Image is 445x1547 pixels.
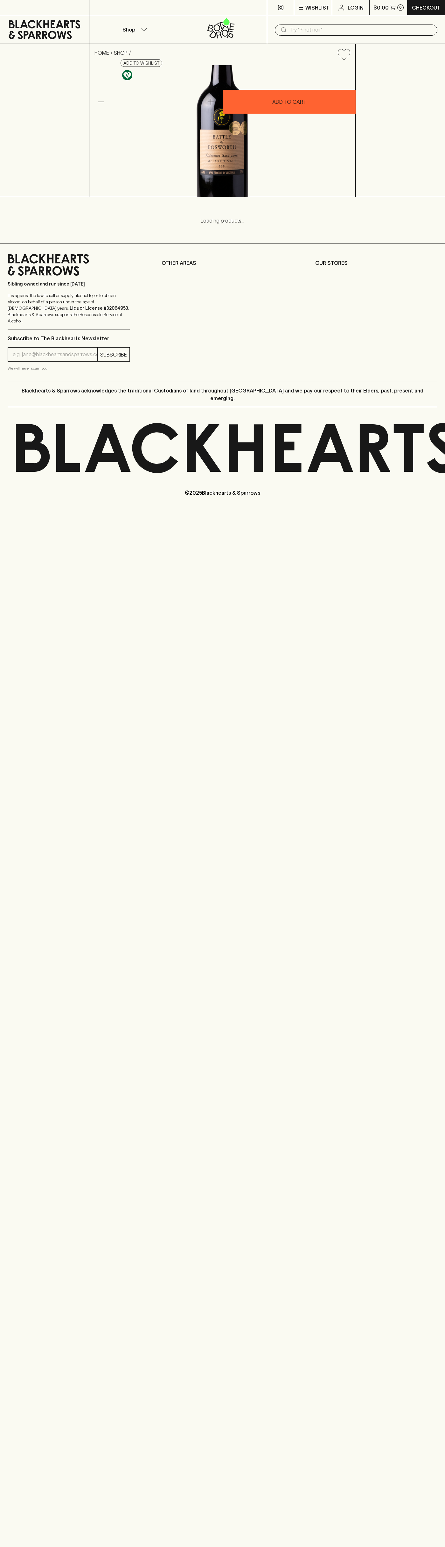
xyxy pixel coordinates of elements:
[12,387,433,402] p: Blackhearts & Sparrows acknowledges the traditional Custodians of land throughout [GEOGRAPHIC_DAT...
[6,217,439,224] p: Loading products...
[121,68,134,82] a: Made without the use of any animal products.
[8,281,130,287] p: Sibling owned and run since [DATE]
[399,6,402,9] p: 0
[13,350,97,360] input: e.g. jane@blackheartsandsparrows.com.au
[412,4,441,11] p: Checkout
[272,98,306,106] p: ADD TO CART
[8,292,130,324] p: It is against the law to sell or supply alcohol to, or to obtain alcohol on behalf of a person un...
[348,4,364,11] p: Login
[89,4,95,11] p: ⠀
[315,259,437,267] p: OUR STORES
[100,351,127,358] p: SUBSCRIBE
[335,46,353,63] button: Add to wishlist
[162,259,284,267] p: OTHER AREAS
[89,65,355,197] img: 41211.png
[70,306,128,311] strong: Liquor License #32064953
[98,348,129,361] button: SUBSCRIBE
[305,4,330,11] p: Wishlist
[290,25,432,35] input: Try "Pinot noir"
[89,15,178,44] button: Shop
[122,70,132,80] img: Vegan
[373,4,389,11] p: $0.00
[121,59,162,67] button: Add to wishlist
[122,26,135,33] p: Shop
[94,50,109,56] a: HOME
[114,50,128,56] a: SHOP
[223,90,356,114] button: ADD TO CART
[8,365,130,371] p: We will never spam you
[8,335,130,342] p: Subscribe to The Blackhearts Newsletter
